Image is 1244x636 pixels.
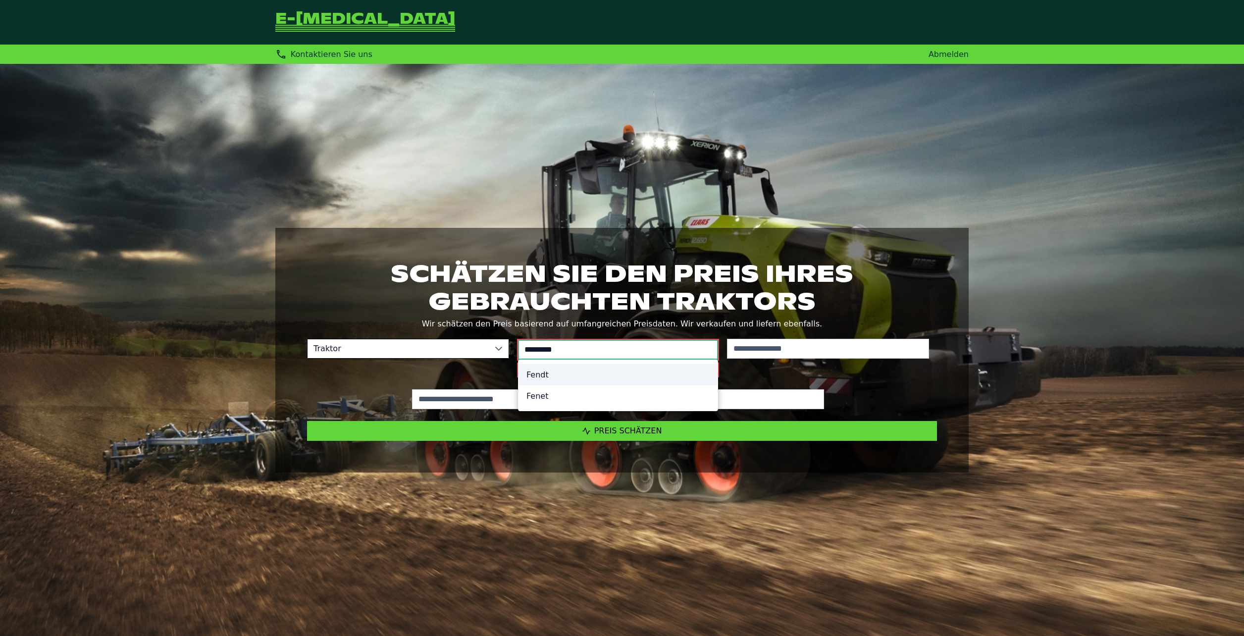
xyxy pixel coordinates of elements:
[307,421,937,441] button: Preis schätzen
[307,317,937,331] p: Wir schätzen den Preis basierend auf umfangreichen Preisdaten. Wir verkaufen und liefern ebenfalls.
[518,385,718,407] li: Fenet
[275,12,455,33] a: Zurück zur Startseite
[594,426,662,435] span: Preis schätzen
[517,363,719,377] small: Bitte wählen Sie eine Marke aus den Vorschlägen
[518,364,718,385] li: Fendt
[308,339,489,358] span: Traktor
[307,260,937,315] h1: Schätzen Sie den Preis Ihres gebrauchten Traktors
[275,49,372,60] div: Kontaktieren Sie uns
[291,50,372,59] span: Kontaktieren Sie uns
[929,50,969,59] a: Abmelden
[518,360,718,411] ul: Option List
